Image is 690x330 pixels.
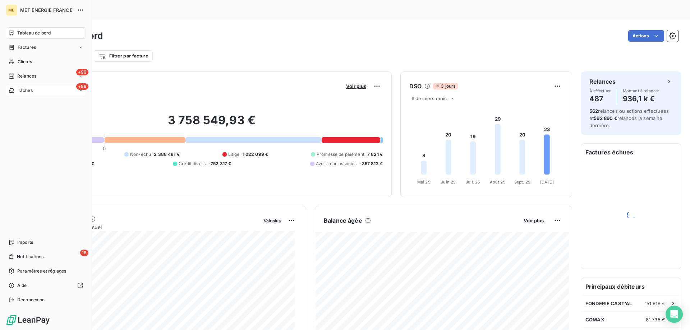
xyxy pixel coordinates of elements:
[208,161,231,167] span: -752 317 €
[324,216,362,225] h6: Balance âgée
[466,180,480,185] tspan: Juil. 25
[17,30,51,36] span: Tableau de bord
[18,44,36,51] span: Factures
[581,144,681,161] h6: Factures échues
[540,180,554,185] tspan: [DATE]
[243,151,268,158] span: 1 022 099 €
[514,180,530,185] tspan: Sept. 25
[179,161,206,167] span: Crédit divers
[585,317,604,322] span: COMAX
[589,93,611,104] h4: 487
[585,301,632,306] span: FONDERIE CAST'AL
[6,314,50,326] img: Logo LeanPay
[417,180,431,185] tspan: Mai 25
[628,30,664,42] button: Actions
[6,280,86,291] a: Aide
[623,89,659,93] span: Montant à relancer
[130,151,151,158] span: Non-échu
[441,180,456,185] tspan: Juin 25
[317,151,364,158] span: Promesse de paiement
[17,282,27,289] span: Aide
[41,113,383,135] h2: 3 758 549,93 €
[76,69,88,75] span: +99
[103,145,106,151] span: 0
[18,87,33,94] span: Tâches
[359,161,383,167] span: -357 812 €
[646,317,665,322] span: 81 735 €
[41,223,259,231] span: Chiffre d'affaires mensuel
[17,254,43,260] span: Notifications
[581,278,681,295] h6: Principaux débiteurs
[344,83,368,89] button: Voir plus
[316,161,357,167] span: Avoirs non associés
[589,77,616,86] h6: Relances
[589,89,611,93] span: À effectuer
[17,297,45,303] span: Déconnexion
[80,250,88,256] span: 18
[409,82,422,90] h6: DSO
[433,83,457,89] span: 3 jours
[346,83,366,89] span: Voir plus
[18,59,32,65] span: Clients
[521,217,546,224] button: Voir plus
[645,301,665,306] span: 151 919 €
[17,73,36,79] span: Relances
[262,217,283,224] button: Voir plus
[589,108,669,128] span: relances ou actions effectuées et relancés la semaine dernière.
[594,115,617,121] span: 592 890 €
[264,218,281,223] span: Voir plus
[367,151,383,158] span: 7 821 €
[623,93,659,104] h4: 936,1 k €
[411,96,447,101] span: 6 derniers mois
[17,268,66,274] span: Paramètres et réglages
[490,180,506,185] tspan: Août 25
[94,50,153,62] button: Filtrer par facture
[154,151,180,158] span: 2 388 481 €
[666,306,683,323] div: Open Intercom Messenger
[524,218,544,223] span: Voir plus
[589,108,598,114] span: 562
[76,83,88,90] span: +99
[17,239,33,246] span: Imports
[228,151,240,158] span: Litige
